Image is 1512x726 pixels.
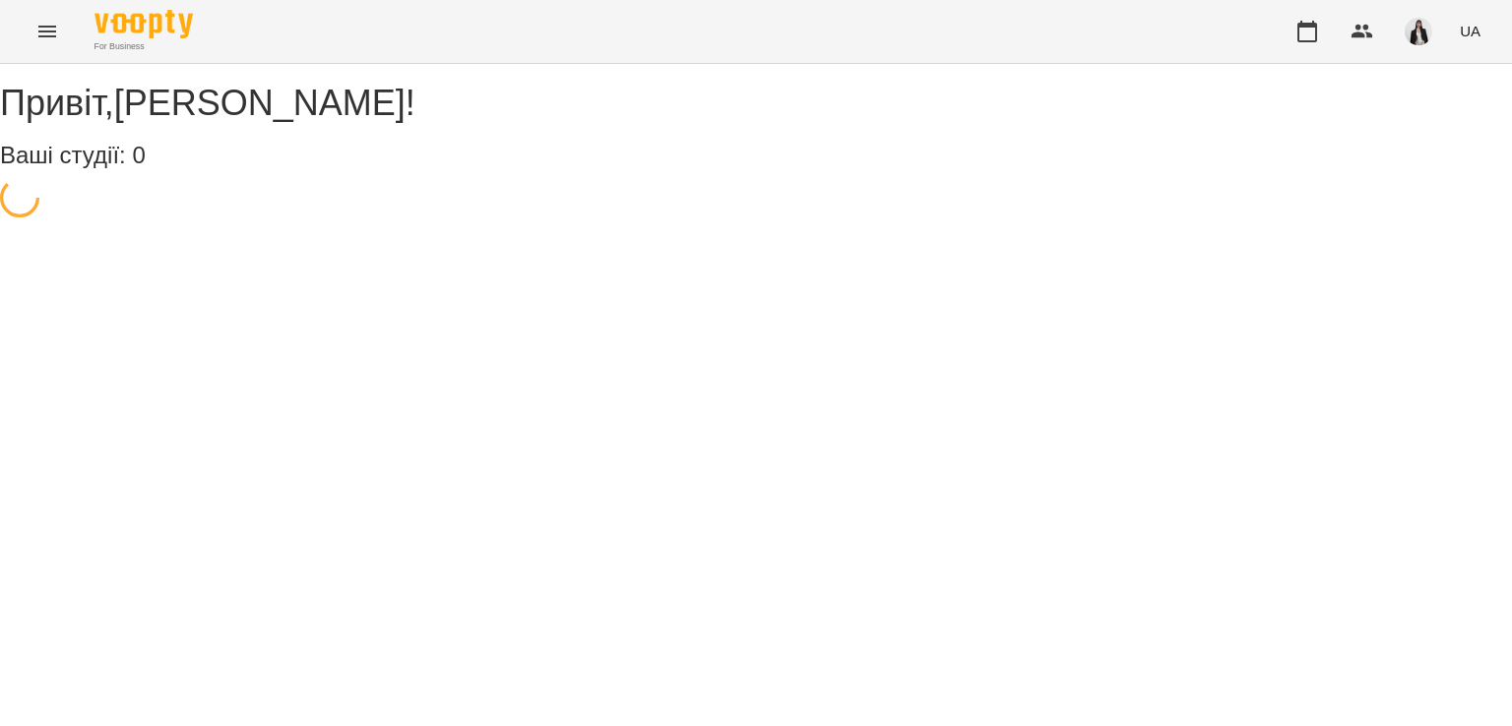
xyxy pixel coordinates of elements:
[1452,13,1488,49] button: UA
[24,8,71,55] button: Menu
[132,142,145,168] span: 0
[1405,18,1432,45] img: 6be5f68e7f567926e92577630b8ad8eb.jpg
[1460,21,1480,41] span: UA
[94,10,193,38] img: Voopty Logo
[94,40,193,53] span: For Business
